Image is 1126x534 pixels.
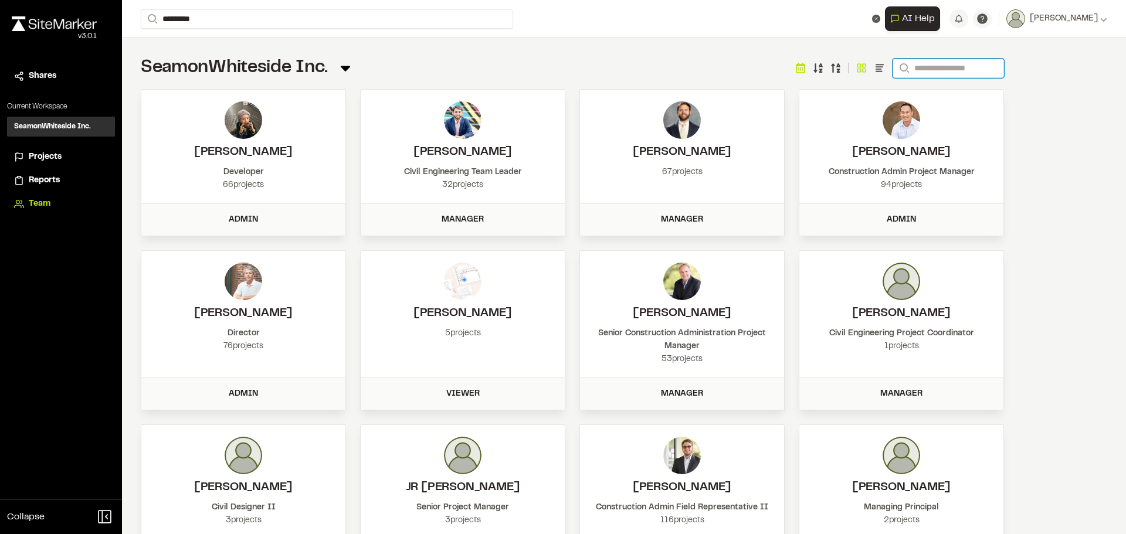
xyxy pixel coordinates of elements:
span: [PERSON_NAME] [1030,12,1098,25]
div: Civil Designer II [153,501,334,514]
div: 67 projects [592,166,772,179]
div: Director [153,327,334,340]
img: rebrand.png [12,16,97,31]
h2: JR Toribio [372,479,553,496]
button: [PERSON_NAME] [1006,9,1107,28]
h2: Charlie Greer [811,305,992,322]
div: 32 projects [372,179,553,192]
span: AI Help [902,12,935,26]
h3: SeamonWhiteside Inc. [14,121,91,132]
div: Open AI Assistant [885,6,945,31]
div: Manager [587,213,777,226]
a: Shares [14,70,108,83]
h2: Tommy Huang [811,144,992,161]
div: Manager [806,387,996,400]
h2: Trey Little [372,144,553,161]
div: Manager [368,213,558,226]
div: 116 projects [592,514,772,527]
a: Projects [14,151,108,164]
img: User [1006,9,1025,28]
div: Senior Construction Administration Project Manager [592,327,772,353]
div: 5 projects [372,327,553,340]
button: Clear text [872,15,880,23]
img: photo [444,101,481,139]
img: photo [225,437,262,474]
span: Reports [29,174,60,187]
img: photo [883,263,920,300]
h2: Donald Jones [153,305,334,322]
div: Civil Engineering Team Leader [372,166,553,179]
div: Developer [153,166,334,179]
div: Admin [806,213,996,226]
span: Projects [29,151,62,164]
h2: Donald Jones [372,305,553,322]
div: Civil Engineering Project Coordinator [811,327,992,340]
div: Admin [148,387,338,400]
h2: Alex Davis [153,479,334,496]
h2: Jason Munday [811,479,992,496]
div: 3 projects [372,514,553,527]
span: SeamonWhiteside Inc. [141,60,328,76]
div: Managing Principal [811,501,992,514]
div: Manager [587,387,777,400]
h2: Douglas Jennings [592,144,772,161]
div: Oh geez...please don't... [12,31,97,42]
a: Team [14,198,108,210]
img: photo [883,437,920,474]
div: Construction Admin Project Manager [811,166,992,179]
div: 2 projects [811,514,992,527]
span: Team [29,198,50,210]
div: Admin [148,213,338,226]
div: 1 projects [811,340,992,353]
span: Shares [29,70,56,83]
h2: Tom Evans [153,144,334,161]
a: Reports [14,174,108,187]
img: photo [663,263,701,300]
div: Construction Admin Field Representative II [592,501,772,514]
h2: Jim Donahoe [592,305,772,322]
h2: Colin Brown [592,479,772,496]
img: photo [225,101,262,139]
div: 94 projects [811,179,992,192]
div: Senior Project Manager [372,501,553,514]
img: photo [444,437,481,474]
button: Search [141,9,162,29]
img: photo [225,263,262,300]
div: 76 projects [153,340,334,353]
p: Current Workspace [7,101,115,112]
button: Open AI Assistant [885,6,940,31]
img: photo [663,101,701,139]
img: photo [883,101,920,139]
div: 3 projects [153,514,334,527]
img: photo [444,263,481,300]
div: Viewer [368,387,558,400]
img: photo [663,437,701,474]
div: 66 projects [153,179,334,192]
button: Search [893,59,914,78]
div: 53 projects [592,353,772,366]
span: Collapse [7,510,45,524]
